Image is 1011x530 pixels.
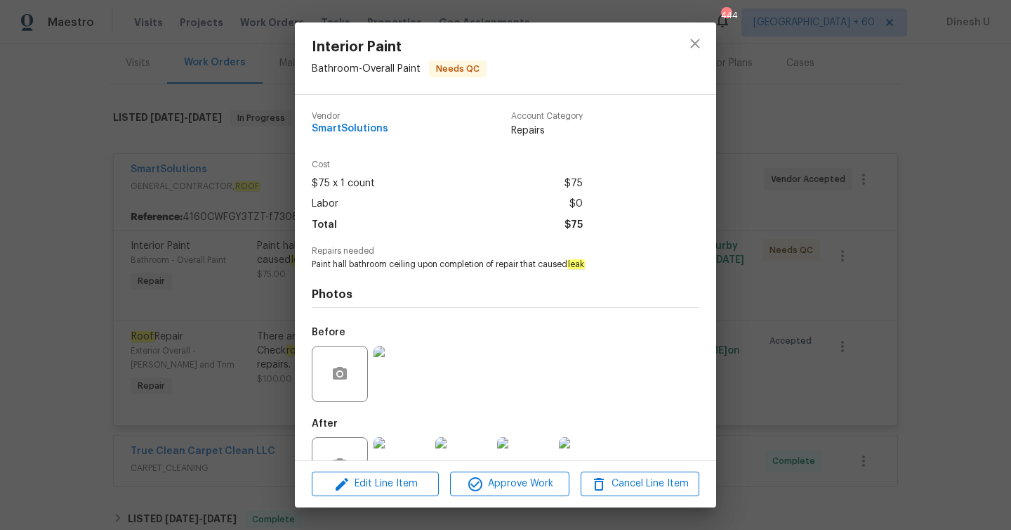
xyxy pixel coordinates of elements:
span: $0 [569,194,583,214]
span: $75 [564,215,583,235]
span: Cancel Line Item [585,475,695,493]
span: Account Category [511,112,583,121]
button: Edit Line Item [312,472,439,496]
span: Needs QC [430,62,485,76]
span: Repairs needed [312,247,699,256]
span: Interior Paint [312,39,487,55]
em: leak [567,259,585,269]
span: Total [312,215,337,235]
span: SmartSolutions [312,124,388,134]
span: Approve Work [454,475,564,493]
span: Vendor [312,112,388,121]
h4: Photos [312,287,699,302]
span: Labor [312,194,338,214]
span: $75 [564,174,583,194]
span: Repairs [511,124,583,138]
span: Bathroom - Overall Paint [312,64,421,74]
h5: Before [312,328,345,337]
span: Edit Line Item [316,475,435,493]
h5: After [312,419,338,429]
div: 444 [721,8,731,22]
span: Cost [312,160,583,169]
span: $75 x 1 count [312,174,375,194]
button: close [678,27,712,60]
button: Cancel Line Item [581,472,699,496]
span: Paint hall bathroom ceiling upon completion of repair that caused [312,259,661,271]
button: Approve Work [450,472,569,496]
